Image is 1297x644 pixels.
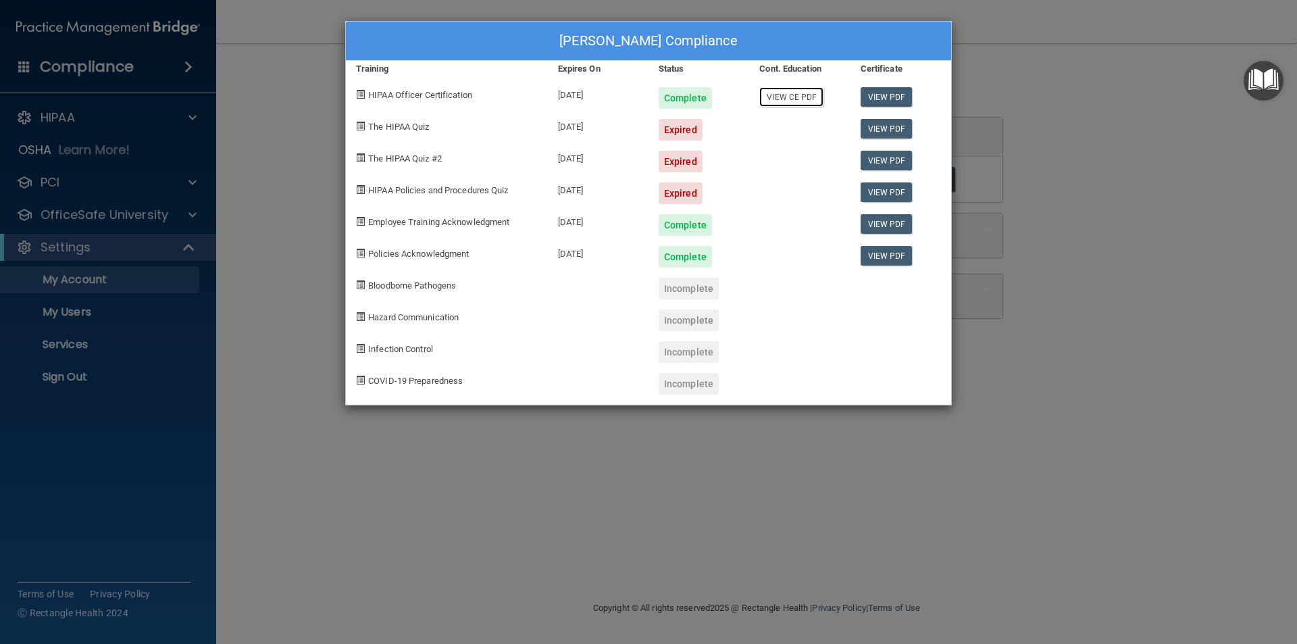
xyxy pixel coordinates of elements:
div: Incomplete [659,373,719,395]
a: View PDF [861,214,913,234]
div: Expired [659,182,703,204]
div: [DATE] [548,109,648,141]
a: View PDF [861,151,913,170]
div: Certificate [850,61,951,77]
span: Bloodborne Pathogens [368,280,456,291]
a: View CE PDF [759,87,823,107]
span: The HIPAA Quiz [368,122,429,132]
div: Expired [659,119,703,141]
div: Expires On [548,61,648,77]
span: Infection Control [368,344,433,354]
div: [DATE] [548,77,648,109]
div: Status [648,61,749,77]
div: Complete [659,246,712,268]
div: Complete [659,214,712,236]
a: View PDF [861,246,913,266]
a: View PDF [861,182,913,202]
div: Cont. Education [749,61,850,77]
span: Employee Training Acknowledgment [368,217,509,227]
a: View PDF [861,119,913,139]
span: The HIPAA Quiz #2 [368,153,442,164]
div: Incomplete [659,278,719,299]
div: Complete [659,87,712,109]
div: [DATE] [548,204,648,236]
div: Incomplete [659,309,719,331]
div: Incomplete [659,341,719,363]
div: Training [346,61,548,77]
a: View PDF [861,87,913,107]
div: [DATE] [548,141,648,172]
span: Hazard Communication [368,312,459,322]
div: Expired [659,151,703,172]
div: [DATE] [548,172,648,204]
span: HIPAA Officer Certification [368,90,472,100]
span: COVID-19 Preparedness [368,376,463,386]
span: HIPAA Policies and Procedures Quiz [368,185,508,195]
button: Open Resource Center [1244,61,1283,101]
iframe: Drift Widget Chat Controller [1063,548,1281,602]
div: [PERSON_NAME] Compliance [346,22,951,61]
div: [DATE] [548,236,648,268]
span: Policies Acknowledgment [368,249,469,259]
